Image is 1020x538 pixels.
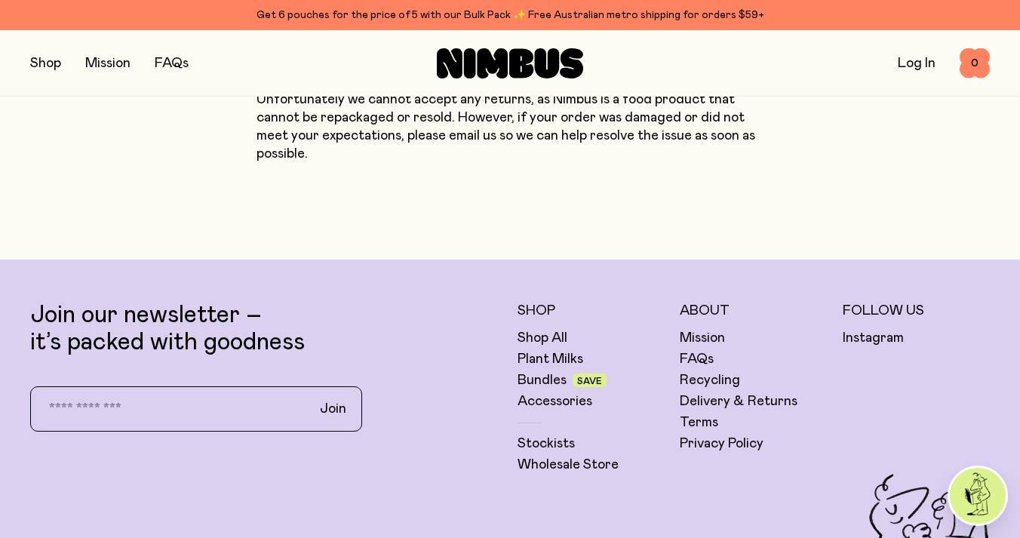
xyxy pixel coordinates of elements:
[518,329,567,347] a: Shop All
[950,468,1006,524] img: agent
[85,57,131,70] a: Mission
[680,435,763,453] a: Privacy Policy
[30,302,502,356] p: Join our newsletter – it’s packed with goodness
[155,57,189,70] a: FAQs
[960,48,990,78] button: 0
[843,329,904,347] a: Instagram
[518,435,575,453] a: Stockists
[308,393,358,425] button: Join
[518,371,567,389] a: Bundles
[320,400,346,418] span: Join
[518,302,665,320] h5: Shop
[680,413,718,432] a: Terms
[680,350,714,368] a: FAQs
[680,329,725,347] a: Mission
[30,6,990,24] div: Get 6 pouches for the price of 5 with our Bulk Pack ✨ Free Australian metro shipping for orders $59+
[680,371,740,389] a: Recycling
[843,302,990,320] h5: Follow Us
[680,392,797,410] a: Delivery & Returns
[577,377,602,386] span: Save
[518,392,592,410] a: Accessories
[518,456,619,474] a: Wholesale Store
[680,302,827,320] h5: About
[898,57,936,70] a: Log In
[257,91,763,163] p: Unfortunately we cannot accept any returns, as Nimbus is a food product that cannot be repackaged...
[518,350,583,368] a: Plant Milks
